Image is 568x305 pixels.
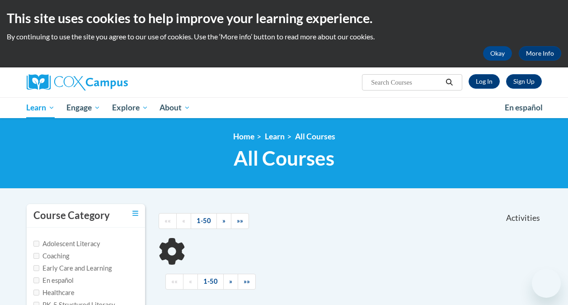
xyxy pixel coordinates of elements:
[197,274,224,290] a: 1-50
[27,74,189,91] a: Cox Campus
[442,77,456,88] button: Search
[26,102,55,113] span: Learn
[499,98,549,117] a: En español
[164,217,171,224] span: ««
[505,103,543,112] span: En español
[171,277,178,285] span: ««
[237,217,243,224] span: »»
[238,274,256,290] a: End
[20,97,549,118] div: Main menu
[33,209,110,223] h3: Course Category
[189,277,192,285] span: «
[265,132,285,141] a: Learn
[33,251,69,261] label: Coaching
[159,213,177,229] a: Begining
[7,9,561,27] h2: This site uses cookies to help improve your learning experience.
[165,274,183,290] a: Begining
[216,213,231,229] a: Next
[231,213,249,229] a: End
[33,276,74,286] label: En español
[33,290,39,295] input: Checkbox for Options
[61,97,106,118] a: Engage
[532,269,561,298] iframe: Button to launch messaging window
[223,274,238,290] a: Next
[132,209,138,219] a: Toggle collapse
[233,132,254,141] a: Home
[295,132,335,141] a: All Courses
[21,97,61,118] a: Learn
[506,213,540,223] span: Activities
[191,213,217,229] a: 1-50
[33,263,112,273] label: Early Care and Learning
[33,253,39,259] input: Checkbox for Options
[244,277,250,285] span: »»
[182,217,185,224] span: «
[229,277,232,285] span: »
[176,213,191,229] a: Previous
[154,97,196,118] a: About
[66,102,100,113] span: Engage
[370,77,442,88] input: Search Courses
[160,102,190,113] span: About
[33,265,39,271] input: Checkbox for Options
[519,46,561,61] a: More Info
[7,32,561,42] p: By continuing to use the site you agree to our use of cookies. Use the ‘More info’ button to read...
[33,241,39,247] input: Checkbox for Options
[483,46,512,61] button: Okay
[33,288,75,298] label: Healthcare
[33,239,100,249] label: Adolescent Literacy
[112,102,148,113] span: Explore
[234,146,334,170] span: All Courses
[183,274,198,290] a: Previous
[506,74,542,89] a: Register
[469,74,500,89] a: Log In
[222,217,225,224] span: »
[33,277,39,283] input: Checkbox for Options
[106,97,154,118] a: Explore
[27,74,128,91] img: Cox Campus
